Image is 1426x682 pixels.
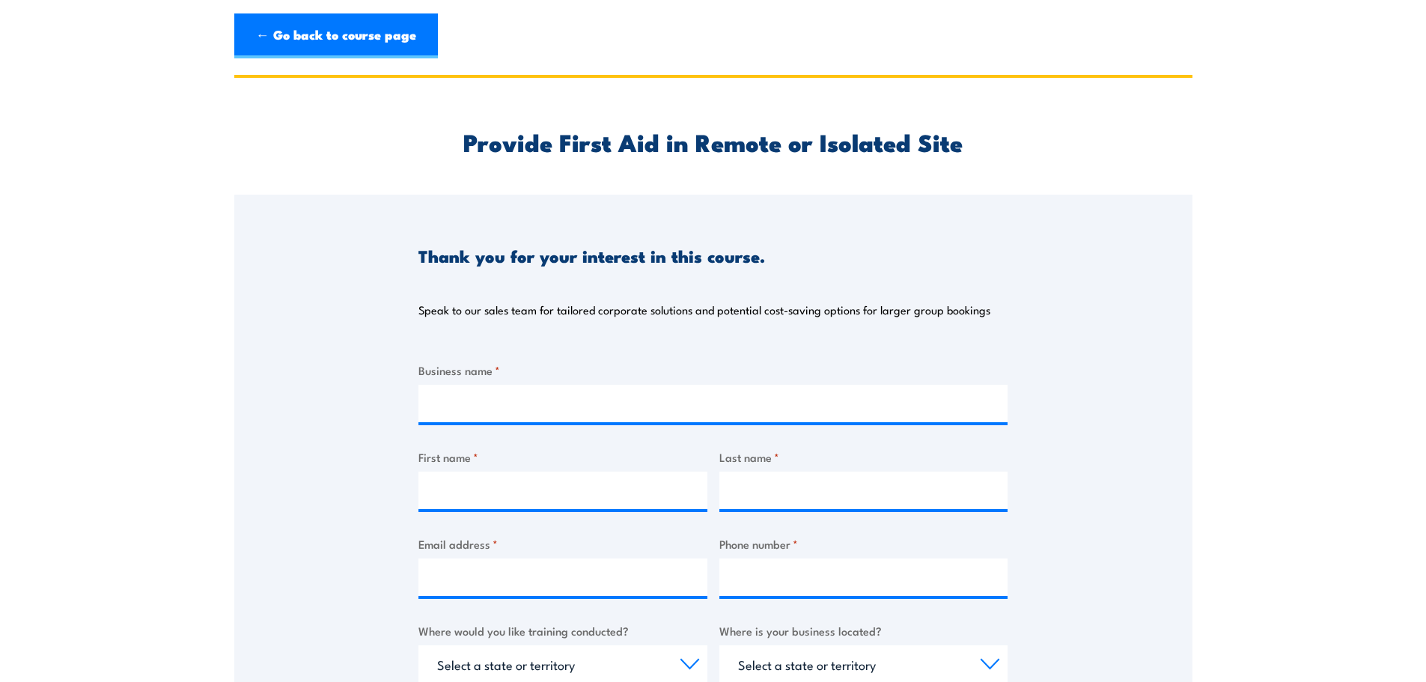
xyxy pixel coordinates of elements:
label: Email address [418,535,707,552]
label: Phone number [719,535,1008,552]
label: Business name [418,362,1008,379]
a: ← Go back to course page [234,13,438,58]
label: Where is your business located? [719,622,1008,639]
label: Last name [719,448,1008,466]
h3: Thank you for your interest in this course. [418,247,765,264]
label: Where would you like training conducted? [418,622,707,639]
p: Speak to our sales team for tailored corporate solutions and potential cost-saving options for la... [418,302,990,317]
h2: Provide First Aid in Remote or Isolated Site [418,131,1008,152]
label: First name [418,448,707,466]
